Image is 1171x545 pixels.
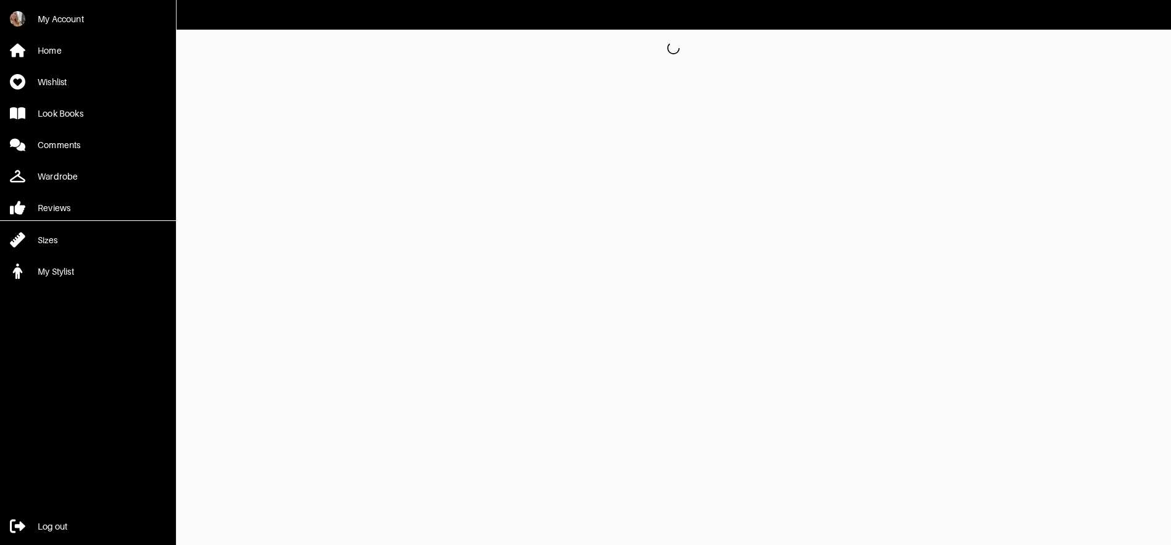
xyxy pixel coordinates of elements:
[38,520,67,533] div: Log out
[38,107,83,120] div: Look Books
[38,13,84,25] div: My Account
[10,11,25,27] img: xWemDYNAqtuhRT7mQ8QZfc8g
[38,265,74,278] div: My Stylist
[38,202,70,214] div: Reviews
[38,234,57,246] div: Sizes
[38,76,67,88] div: Wishlist
[38,44,62,57] div: Home
[38,170,78,183] div: Wardrobe
[38,139,80,151] div: Comments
